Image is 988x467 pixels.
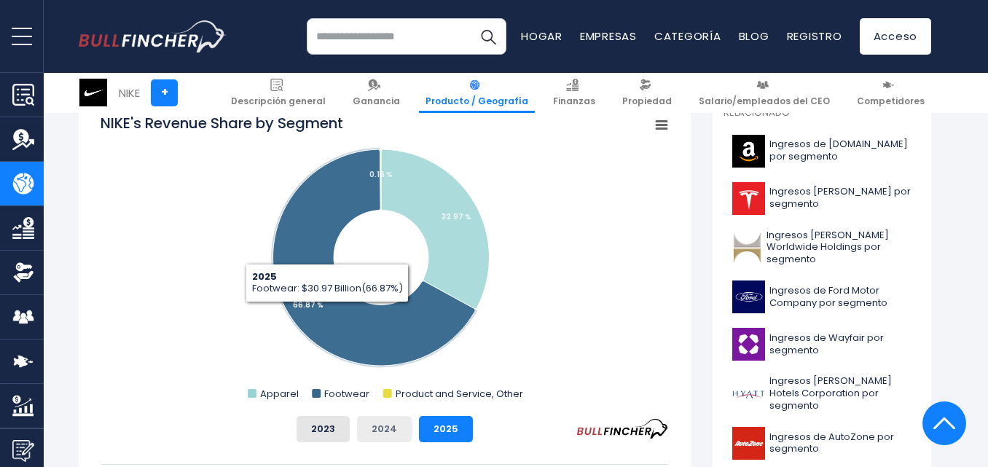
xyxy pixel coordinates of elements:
[769,331,884,357] font: Ingresos de Wayfair por segmento
[739,28,769,44] a: Blog
[79,79,107,106] img: Logotipo de NKE
[426,95,528,107] font: Producto / Geografía
[654,28,721,44] a: Categoría
[724,131,920,171] a: Ingresos de [DOMAIN_NAME] por segmento
[419,73,535,113] a: Producto / Geografía
[79,20,227,52] a: Ir a la página de inicio
[546,73,602,113] a: Finanzas
[732,328,765,361] img: Logotipo W
[293,299,324,310] tspan: 66.87 %
[732,135,765,168] img: Logotipo de AMZN
[732,427,765,460] img: Logotipo de AZO
[769,283,887,310] font: Ingresos de Ford Motor Company por segmento
[724,178,920,219] a: Ingresos [PERSON_NAME] por segmento
[767,228,889,267] font: Ingresos [PERSON_NAME] Worldwide Holdings por segmento
[231,95,326,107] font: Descripción general
[372,422,397,436] font: 2024
[442,211,471,222] tspan: 32.97 %
[857,95,925,107] font: Competidores
[724,226,920,270] a: Ingresos [PERSON_NAME] Worldwide Holdings por segmento
[850,73,931,113] a: Competidores
[860,18,932,55] a: Acceso
[324,387,369,401] text: Footwear
[553,95,595,107] font: Finanzas
[724,423,920,463] a: Ingresos de AutoZone por segmento
[346,73,407,113] a: Ganancia
[396,387,523,401] text: Product and Service, Other
[874,28,918,44] font: Acceso
[434,422,458,436] font: 2025
[732,231,762,264] img: Logotipo de HLT
[224,73,332,113] a: Descripción general
[119,85,140,101] font: NIKE
[161,84,168,101] font: +
[616,73,678,113] a: Propiedad
[101,113,669,404] svg: Participación en los ingresos de NIKE por segmento
[369,169,393,180] tspan: 0.16 %
[769,184,911,211] font: Ingresos [PERSON_NAME] por segmento
[732,182,765,215] img: Logotipo de TSLA
[724,277,920,317] a: Ingresos de Ford Motor Company por segmento
[12,262,34,283] img: Propiedad
[260,387,299,401] text: Apparel
[692,73,836,113] a: Salario/empleados del CEO
[699,95,830,107] font: Salario/empleados del CEO
[353,95,400,107] font: Ganancia
[470,18,506,55] button: Buscar
[580,28,637,44] a: Empresas
[297,416,350,442] button: 2023
[151,79,178,106] a: +
[724,324,920,364] a: Ingresos de Wayfair por segmento
[724,372,920,416] a: Ingresos [PERSON_NAME] Hotels Corporation por segmento
[357,416,412,442] button: 2024
[769,137,908,163] font: Ingresos de [DOMAIN_NAME] por segmento
[101,113,343,133] tspan: NIKE's Revenue Share by Segment
[622,95,672,107] font: Propiedad
[769,374,892,412] font: Ingresos [PERSON_NAME] Hotels Corporation por segmento
[732,280,765,313] img: Logotipo F
[769,430,894,456] font: Ingresos de AutoZone por segmento
[79,20,227,52] img: logotipo del camachuelo
[521,28,562,44] a: Hogar
[419,416,473,442] button: 2025
[787,28,842,44] a: Registro
[732,377,765,410] img: Logotipo H
[311,422,335,436] font: 2023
